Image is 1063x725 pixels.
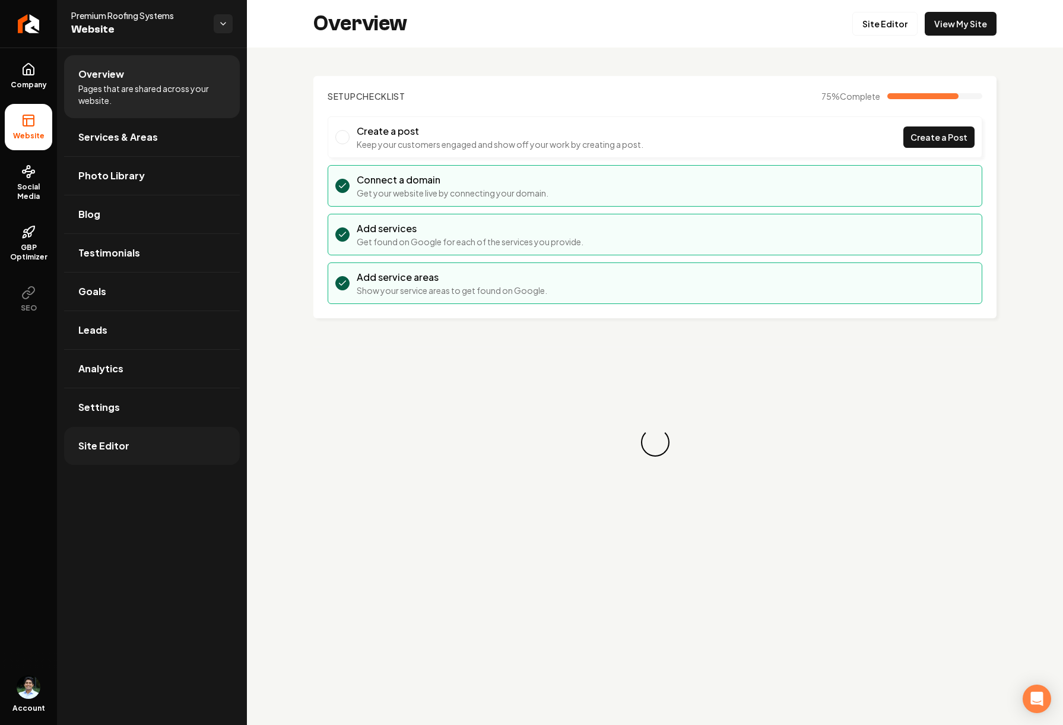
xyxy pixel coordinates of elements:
[64,311,240,349] a: Leads
[357,138,643,150] p: Keep your customers engaged and show off your work by creating a post.
[357,221,583,236] h3: Add services
[910,131,967,144] span: Create a Post
[78,169,145,183] span: Photo Library
[78,439,129,453] span: Site Editor
[16,303,42,313] span: SEO
[357,173,548,187] h3: Connect a domain
[840,91,880,102] span: Complete
[78,130,158,144] span: Services & Areas
[64,234,240,272] a: Testimonials
[903,126,975,148] a: Create a Post
[357,236,583,248] p: Get found on Google for each of the services you provide.
[328,91,356,102] span: Setup
[64,118,240,156] a: Services & Areas
[78,400,120,414] span: Settings
[12,704,45,713] span: Account
[821,90,880,102] span: 75 %
[357,187,548,199] p: Get your website live by connecting your domain.
[64,157,240,195] a: Photo Library
[357,284,547,296] p: Show your service areas to get found on Google.
[6,80,52,90] span: Company
[78,83,226,106] span: Pages that are shared across your website.
[17,675,40,699] img: Arwin Rahmatpanah
[78,246,140,260] span: Testimonials
[71,21,204,38] span: Website
[8,131,49,141] span: Website
[64,273,240,311] a: Goals
[71,10,204,21] span: Premium Roofing Systems
[5,53,52,99] a: Company
[5,276,52,322] button: SEO
[64,195,240,233] a: Blog
[64,427,240,465] a: Site Editor
[1023,685,1051,713] div: Open Intercom Messenger
[852,12,918,36] a: Site Editor
[78,323,107,337] span: Leads
[925,12,997,36] a: View My Site
[64,350,240,388] a: Analytics
[17,675,40,699] button: Open user button
[5,216,52,271] a: GBP Optimizer
[357,124,643,138] h3: Create a post
[5,243,52,262] span: GBP Optimizer
[5,182,52,201] span: Social Media
[78,362,123,376] span: Analytics
[313,12,407,36] h2: Overview
[18,14,40,33] img: Rebolt Logo
[357,270,547,284] h3: Add service areas
[78,67,124,81] span: Overview
[78,284,106,299] span: Goals
[64,388,240,426] a: Settings
[5,155,52,211] a: Social Media
[328,90,405,102] h2: Checklist
[78,207,100,221] span: Blog
[637,425,672,460] div: Loading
